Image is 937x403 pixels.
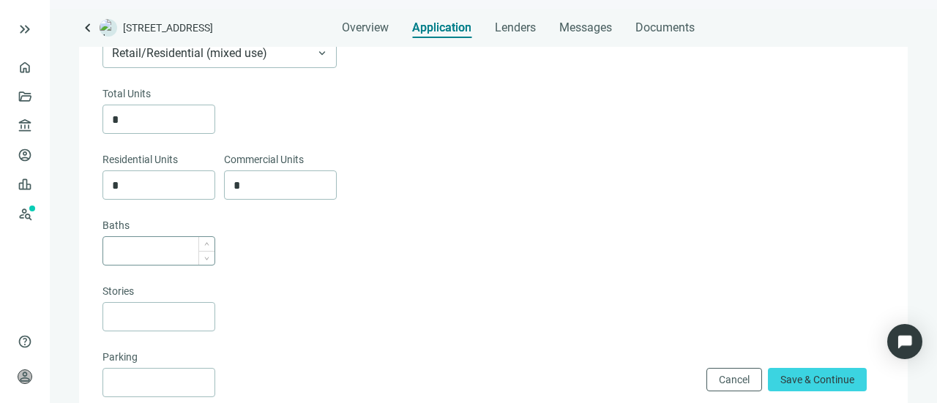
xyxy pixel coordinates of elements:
[224,151,304,167] span: Commercial Units
[102,283,134,299] span: Stories
[112,39,327,67] span: Retail/Residential (mixed use)
[198,251,214,265] span: Decrease Value
[887,324,922,359] div: Open Intercom Messenger
[204,256,209,261] span: down
[412,20,471,35] span: Application
[16,20,34,38] button: keyboard_double_arrow_right
[102,217,130,233] span: Baths
[102,151,178,167] span: Residential Units
[719,374,750,385] span: Cancel
[102,349,138,365] span: Parking
[123,20,213,35] span: [STREET_ADDRESS]
[198,237,214,251] span: Increase Value
[706,368,762,391] button: Cancel
[102,86,151,102] span: Total Units
[780,374,854,385] span: Save & Continue
[495,20,536,35] span: Lenders
[79,19,97,37] a: keyboard_arrow_left
[18,334,32,349] span: help
[18,369,32,384] span: person
[12,12,729,26] body: Rich Text Area. Press ALT-0 for help.
[635,20,695,35] span: Documents
[342,20,389,35] span: Overview
[18,118,28,133] span: account_balance
[768,368,867,391] button: Save & Continue
[100,19,117,37] img: deal-logo
[559,20,612,34] span: Messages
[204,241,209,246] span: up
